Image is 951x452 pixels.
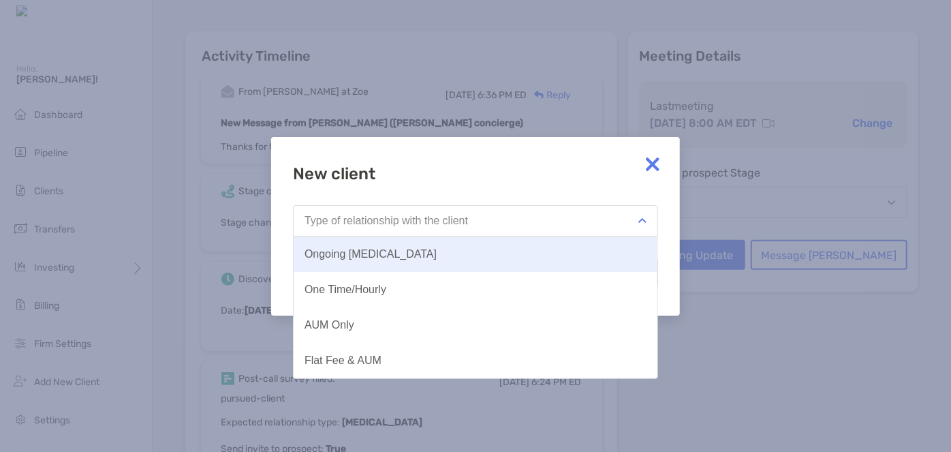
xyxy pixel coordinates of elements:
button: Type of relationship with the client [293,205,658,237]
button: Flat Fee & AUM [294,343,657,378]
img: close modal icon [639,151,666,178]
div: Flat Fee & AUM [305,355,381,367]
div: AUM Only [305,319,354,331]
div: Ongoing [MEDICAL_DATA] [305,248,437,260]
button: Ongoing [MEDICAL_DATA] [294,237,657,272]
div: Type of relationship with the client [305,215,468,227]
button: AUM Only [294,307,657,343]
button: One Time/Hourly [294,272,657,307]
h6: New client [293,164,375,183]
img: Open dropdown arrow [638,218,646,223]
div: One Time/Hourly [305,284,386,296]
